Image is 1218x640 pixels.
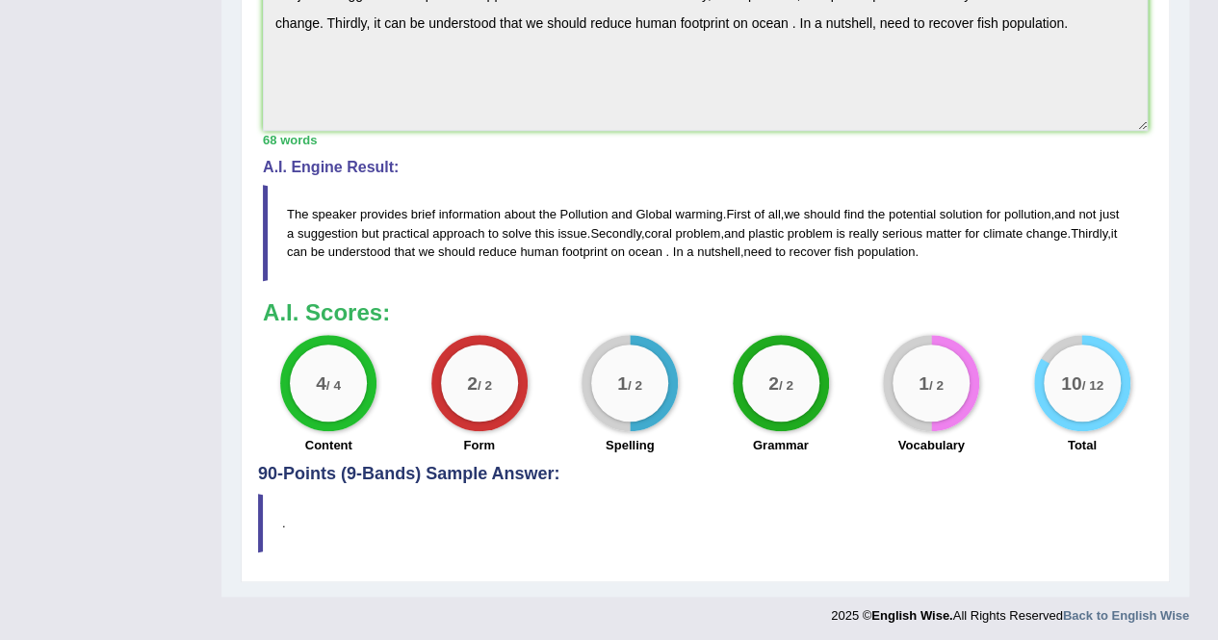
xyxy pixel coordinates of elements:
span: that [394,244,415,259]
span: First [726,207,750,221]
small: / 2 [929,378,944,393]
span: brief [411,207,435,221]
span: serious [882,226,922,241]
small: / 2 [628,378,642,393]
span: find [843,207,864,221]
div: 68 words [263,131,1148,149]
span: it [1111,226,1118,241]
span: just [1100,207,1119,221]
span: this [534,226,554,241]
small: / 2 [778,378,792,393]
span: a [687,244,693,259]
span: warming [675,207,722,221]
span: and [1054,207,1075,221]
span: we [419,244,435,259]
span: ocean [628,244,661,259]
label: Spelling [606,436,655,454]
span: but [361,226,378,241]
span: about [505,207,536,221]
span: the [868,207,885,221]
big: 2 [768,372,779,394]
big: 4 [316,372,326,394]
blockquote: . [258,494,1153,552]
span: Thirdly [1071,226,1107,241]
span: can [287,244,307,259]
span: reduce [479,244,517,259]
big: 1 [919,372,929,394]
span: footprint [562,244,608,259]
label: Vocabulary [898,436,965,454]
span: and [611,207,633,221]
span: human [520,244,558,259]
span: we [784,207,800,221]
span: population [857,244,915,259]
big: 2 [467,372,478,394]
span: approach [432,226,484,241]
span: really [848,226,878,241]
span: practical [382,226,428,241]
span: and [724,226,745,241]
span: problem [788,226,833,241]
span: pollution [1004,207,1050,221]
span: Secondly [590,226,641,241]
small: / 2 [477,378,491,393]
span: recover [789,244,830,259]
span: fish [834,244,853,259]
span: for [965,226,979,241]
span: nutshell [697,244,740,259]
span: Pollution [559,207,608,221]
span: understood [328,244,391,259]
div: 2025 © All Rights Reserved [831,597,1189,625]
span: a [287,226,294,241]
span: provides [360,207,407,221]
span: is [836,226,844,241]
span: not [1078,207,1096,221]
blockquote: . , , . , , . , , . [263,185,1148,280]
span: issue [557,226,586,241]
span: solve [502,226,531,241]
span: all [768,207,781,221]
span: the [539,207,557,221]
span: for [986,207,1000,221]
label: Total [1068,436,1097,454]
label: Content [305,436,352,454]
strong: English Wise. [871,608,952,623]
span: The [287,207,308,221]
span: coral [644,226,671,241]
b: A.I. Scores: [263,299,390,325]
small: / 12 [1081,378,1103,393]
span: Don’t put a space before the full stop. (did you mean: .) [665,244,669,259]
h4: A.I. Engine Result: [263,159,1148,176]
span: of [754,207,764,221]
span: be [311,244,324,259]
a: Back to English Wise [1063,608,1189,623]
span: potential [889,207,936,221]
span: information [439,207,501,221]
span: to [488,226,499,241]
span: In [673,244,684,259]
span: change [1026,226,1068,241]
span: need [743,244,771,259]
span: on [610,244,624,259]
span: should [803,207,840,221]
span: problem [675,226,720,241]
label: Grammar [753,436,809,454]
label: Form [463,436,495,454]
span: solution [939,207,982,221]
span: to [775,244,786,259]
span: speaker [312,207,356,221]
span: plastic [748,226,784,241]
span: suggestion [298,226,358,241]
span: should [438,244,475,259]
big: 10 [1061,372,1081,394]
span: climate [983,226,1023,241]
span: matter [925,226,961,241]
big: 1 [617,372,628,394]
small: / 4 [326,378,341,393]
span: Don’t put a space before the full stop. (did you mean: .) [662,244,666,259]
span: Global [635,207,672,221]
